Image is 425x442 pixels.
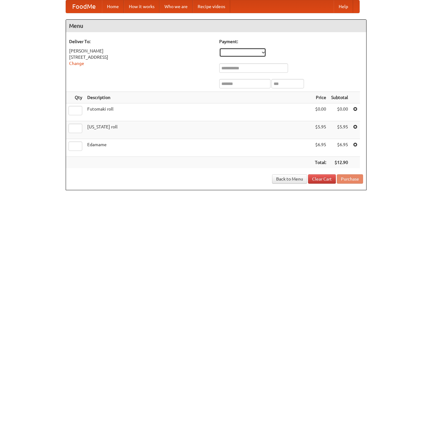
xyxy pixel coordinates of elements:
td: $0.00 [329,103,351,121]
h5: Deliver To: [69,38,213,45]
td: Edamame [85,139,312,157]
td: $6.95 [329,139,351,157]
a: Help [334,0,353,13]
td: Futomaki roll [85,103,312,121]
th: $12.90 [329,157,351,168]
th: Price [312,92,329,103]
td: $5.95 [329,121,351,139]
h5: Payment: [219,38,363,45]
a: Recipe videos [193,0,230,13]
th: Total: [312,157,329,168]
button: Purchase [337,174,363,184]
div: [STREET_ADDRESS] [69,54,213,60]
a: How it works [124,0,159,13]
td: $5.95 [312,121,329,139]
th: Description [85,92,312,103]
td: [US_STATE] roll [85,121,312,139]
a: Back to Menu [272,174,307,184]
div: [PERSON_NAME] [69,48,213,54]
a: Who we are [159,0,193,13]
a: FoodMe [66,0,102,13]
a: Clear Cart [308,174,336,184]
th: Subtotal [329,92,351,103]
h4: Menu [66,20,366,32]
td: $0.00 [312,103,329,121]
th: Qty [66,92,85,103]
a: Home [102,0,124,13]
td: $6.95 [312,139,329,157]
a: Change [69,61,84,66]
